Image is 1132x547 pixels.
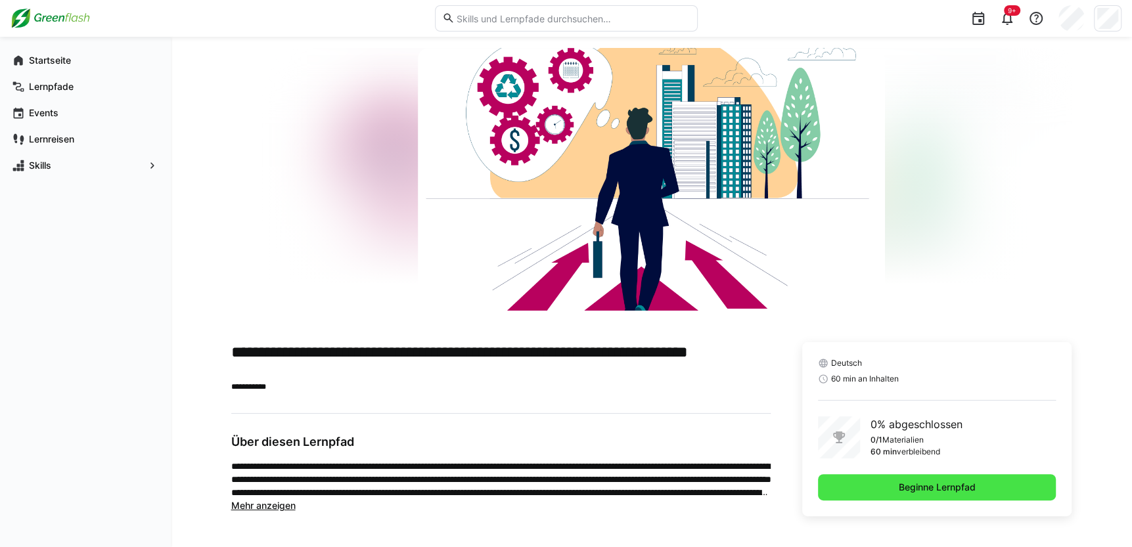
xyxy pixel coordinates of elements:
[871,416,962,432] p: 0% abgeschlossen
[897,447,940,457] p: verbleibend
[897,481,978,494] span: Beginne Lernpfad
[871,447,897,457] p: 60 min
[455,12,690,24] input: Skills und Lernpfade durchsuchen…
[231,435,771,449] h3: Über diesen Lernpfad
[871,435,882,445] p: 0/1
[831,358,862,368] span: Deutsch
[882,435,924,445] p: Materialien
[831,374,899,384] span: 60 min an Inhalten
[818,474,1056,500] button: Beginne Lernpfad
[231,500,296,511] span: Mehr anzeigen
[1008,7,1016,14] span: 9+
